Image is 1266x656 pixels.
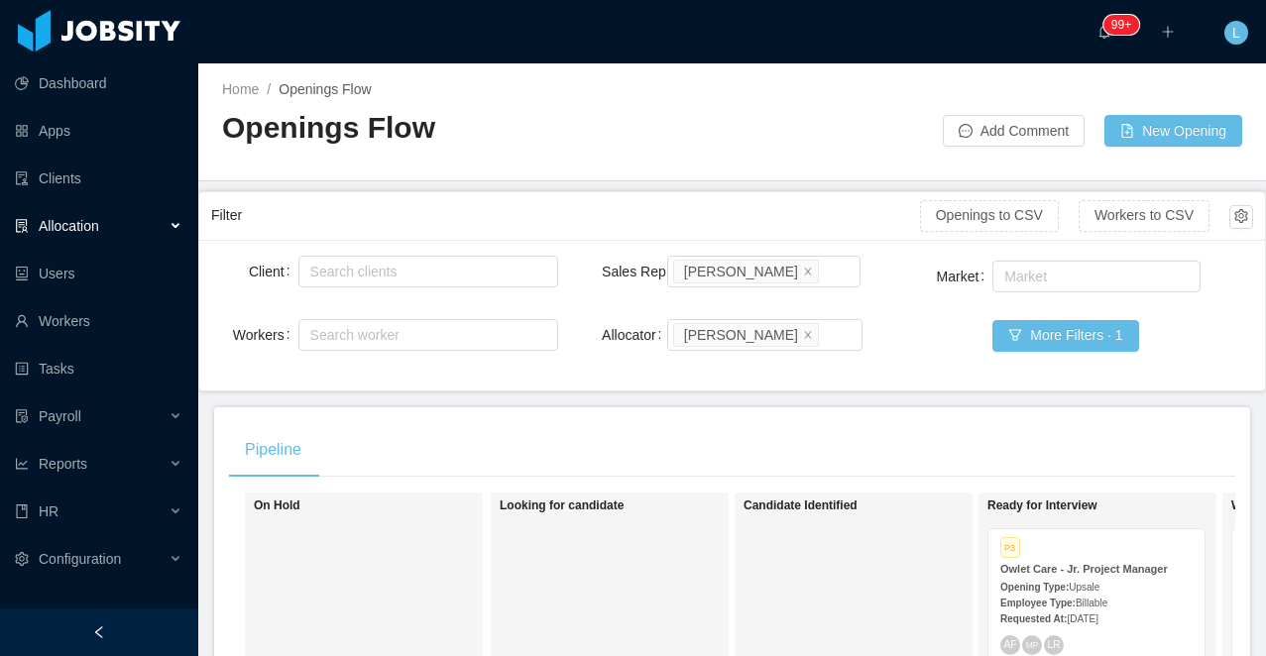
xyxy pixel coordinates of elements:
[15,63,182,103] a: icon: pie-chartDashboard
[229,422,317,478] div: Pipeline
[15,111,182,151] a: icon: appstoreApps
[222,108,733,149] h2: Openings Flow
[1000,613,1067,624] strong: Requested At:
[823,323,834,347] input: Allocator
[920,200,1059,232] button: Openings to CSV
[279,81,371,97] span: Openings Flow
[1161,25,1175,39] i: icon: plus
[15,552,29,566] i: icon: setting
[673,260,819,283] li: ArMon Funches
[211,197,920,234] div: Filter
[39,408,81,424] span: Payroll
[222,81,259,97] a: Home
[998,265,1009,288] input: Market
[803,266,813,277] i: icon: close
[304,260,315,283] input: Client
[15,349,182,388] a: icon: profileTasks
[304,323,315,347] input: Workers
[254,498,531,513] h1: On Hold
[233,327,298,343] label: Workers
[1069,582,1099,593] span: Upsale
[249,264,298,279] label: Client
[602,327,669,343] label: Allocator
[1103,15,1139,35] sup: 576
[39,551,121,567] span: Configuration
[673,323,819,347] li: Luisa Romero
[1229,205,1253,229] button: icon: setting
[1000,563,1168,575] strong: Owlet Care - Jr. Project Manager
[15,254,182,293] a: icon: robotUsers
[39,503,58,519] span: HR
[310,262,538,281] div: Search clients
[1000,537,1020,558] span: P3
[1000,598,1076,608] strong: Employee Type:
[39,456,87,472] span: Reports
[823,260,834,283] input: Sales Rep
[15,159,182,198] a: icon: auditClients
[992,320,1138,352] button: icon: filterMore Filters · 1
[39,218,99,234] span: Allocation
[1000,582,1069,593] strong: Opening Type:
[943,115,1085,147] button: icon: messageAdd Comment
[500,498,777,513] h1: Looking for candidate
[602,264,679,279] label: Sales Rep
[1104,115,1242,147] button: icon: file-addNew Opening
[1047,639,1060,650] span: LR
[267,81,271,97] span: /
[744,498,1021,513] h1: Candidate Identified
[1079,200,1209,232] button: Workers to CSV
[937,269,993,284] label: Market
[15,301,182,341] a: icon: userWorkers
[987,498,1265,513] h1: Ready for Interview
[15,504,29,518] i: icon: book
[15,219,29,233] i: icon: solution
[1076,598,1107,608] span: Billable
[1067,613,1097,624] span: [DATE]
[684,261,798,282] div: [PERSON_NAME]
[1026,640,1038,649] span: MP
[15,457,29,471] i: icon: line-chart
[310,325,529,345] div: Search worker
[1232,21,1240,45] span: L
[684,324,798,346] div: [PERSON_NAME]
[1097,25,1111,39] i: icon: bell
[15,409,29,423] i: icon: file-protect
[803,329,813,341] i: icon: close
[1003,639,1016,650] span: AF
[1004,267,1180,286] div: Market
